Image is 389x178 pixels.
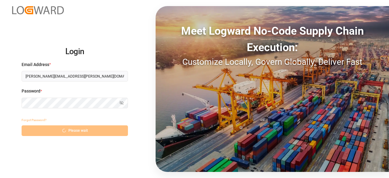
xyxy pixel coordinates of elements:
div: Meet Logward No-Code Supply Chain Execution: [156,23,389,56]
span: Password [22,88,40,94]
input: Enter your email [22,71,128,82]
img: Logward_new_orange.png [12,6,64,14]
h2: Login [22,42,128,61]
span: Email Address [22,61,49,68]
div: Customize Locally, Govern Globally, Deliver Fast [156,56,389,68]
